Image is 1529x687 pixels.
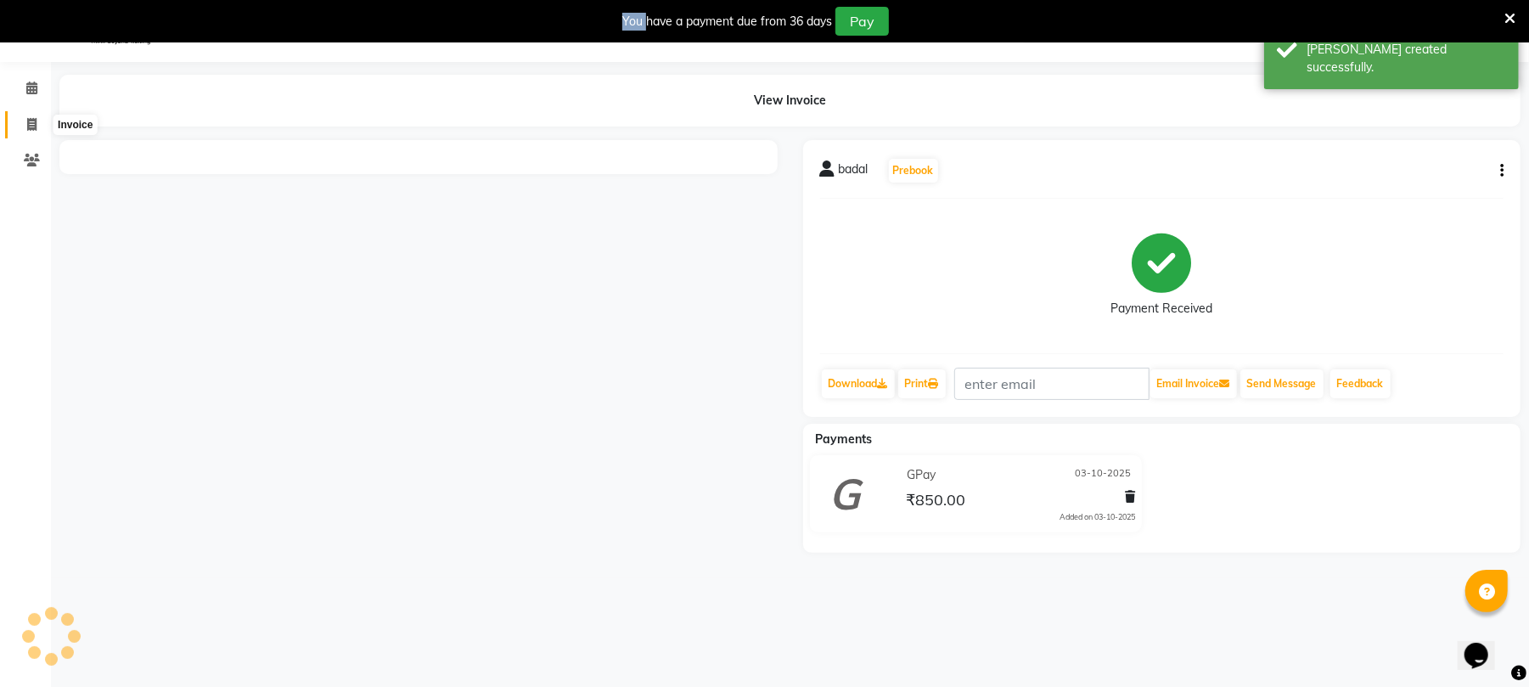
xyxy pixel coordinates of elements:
[954,368,1150,400] input: enter email
[59,75,1521,127] div: View Invoice
[622,13,832,31] div: You have a payment due from 36 days
[1075,466,1131,484] span: 03-10-2025
[1060,511,1135,523] div: Added on 03-10-2025
[1240,369,1324,398] button: Send Message
[906,490,965,514] span: ₹850.00
[822,369,895,398] a: Download
[839,160,868,184] span: badal
[907,466,936,484] span: GPay
[898,369,946,398] a: Print
[53,115,97,135] div: Invoice
[816,431,873,447] span: Payments
[835,7,889,36] button: Pay
[1110,301,1212,318] div: Payment Received
[1150,369,1237,398] button: Email Invoice
[1330,369,1391,398] a: Feedback
[1307,41,1506,76] div: Bill created successfully.
[1458,619,1512,670] iframe: chat widget
[889,159,938,183] button: Prebook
